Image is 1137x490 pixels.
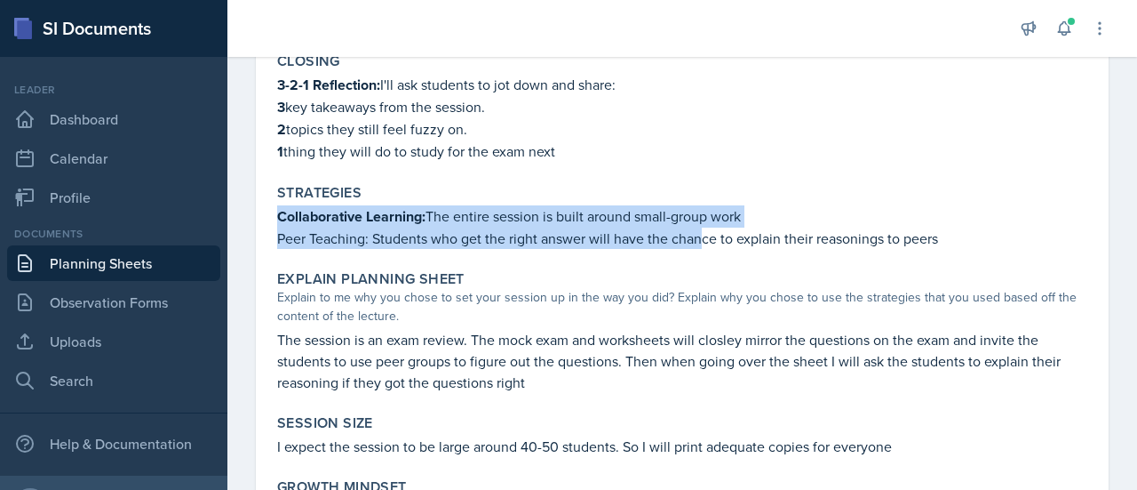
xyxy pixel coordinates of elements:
a: Uploads [7,324,220,359]
p: The entire session is built around small-group work [277,205,1087,228]
strong: 3-2-1 Reflection: [277,75,380,95]
a: Profile [7,180,220,215]
p: Peer Teaching: Students who get the right answer will have the chance to explain their reasonings... [277,228,1087,249]
div: Explain to me why you chose to set your session up in the way you did? Explain why you chose to u... [277,288,1087,325]
strong: 2 [277,119,286,140]
label: Explain Planning Sheet [277,270,465,288]
p: thing they will do to study for the exam next [277,141,1087,163]
div: Documents [7,226,220,242]
p: The session is an exam review. The mock exam and worksheets will closley mirror the questions on ... [277,329,1087,393]
p: I'll ask students to jot down and share: [277,74,1087,96]
a: Observation Forms [7,285,220,320]
label: Strategies [277,184,362,202]
label: Session Size [277,414,373,432]
div: Leader [7,82,220,98]
label: Closing [277,52,340,70]
strong: 3 [277,97,285,117]
div: Help & Documentation [7,426,220,462]
p: topics they still feel fuzzy on. [277,118,1087,141]
a: Dashboard [7,101,220,137]
p: I expect the session to be large around 40-50 students. So I will print adequate copies for everyone [277,436,1087,457]
strong: Collaborative Learning: [277,206,425,227]
p: key takeaways from the session. [277,96,1087,118]
a: Search [7,363,220,398]
strong: 1 [277,141,283,162]
a: Calendar [7,141,220,176]
a: Planning Sheets [7,245,220,281]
